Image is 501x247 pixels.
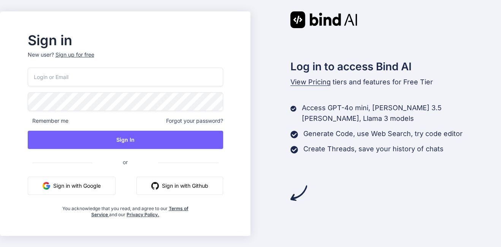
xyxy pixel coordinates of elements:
[28,51,223,68] p: New user?
[28,34,223,46] h2: Sign in
[303,144,444,154] p: Create Threads, save your history of chats
[28,131,223,149] button: Sign In
[290,78,331,86] span: View Pricing
[92,153,158,171] span: or
[28,177,116,195] button: Sign in with Google
[127,212,159,217] a: Privacy Policy.
[290,59,501,74] h2: Log in to access Bind AI
[43,182,50,190] img: google
[302,103,501,124] p: Access GPT-4o mini, [PERSON_NAME] 3.5 [PERSON_NAME], Llama 3 models
[55,51,94,59] div: Sign up for free
[28,117,68,125] span: Remember me
[290,185,307,201] img: arrow
[290,11,357,28] img: Bind AI logo
[166,117,223,125] span: Forgot your password?
[91,206,189,217] a: Terms of Service
[151,182,159,190] img: github
[303,128,463,139] p: Generate Code, use Web Search, try code editor
[290,77,501,87] p: tiers and features for Free Tier
[136,177,223,195] button: Sign in with Github
[60,201,190,218] div: You acknowledge that you read, and agree to our and our
[28,68,223,86] input: Login or Email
